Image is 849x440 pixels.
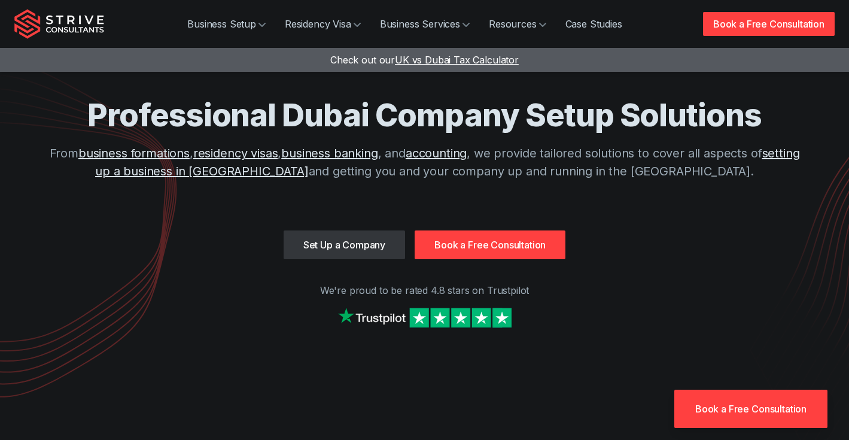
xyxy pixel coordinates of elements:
a: Residency Visa [275,12,370,36]
a: Book a Free Consultation [674,390,827,428]
a: residency visas [193,146,278,160]
a: Case Studies [556,12,632,36]
a: Resources [479,12,556,36]
a: business banking [281,146,378,160]
a: business formations [78,146,190,160]
a: Business Setup [178,12,275,36]
p: From , , , and , we provide tailored solutions to cover all aspects of and getting you and your c... [42,144,808,180]
a: Set Up a Company [284,230,405,259]
h1: Professional Dubai Company Setup Solutions [42,96,808,135]
p: We're proud to be rated 4.8 stars on Trustpilot [14,283,835,298]
img: Strive on Trustpilot [335,305,515,330]
img: Strive Consultants [14,9,104,39]
a: Book a Free Consultation [415,230,565,259]
a: Book a Free Consultation [703,12,835,36]
a: accounting [406,146,467,160]
a: Business Services [370,12,479,36]
span: UK vs Dubai Tax Calculator [395,54,519,66]
a: Check out ourUK vs Dubai Tax Calculator [330,54,519,66]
